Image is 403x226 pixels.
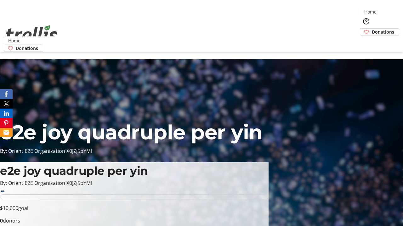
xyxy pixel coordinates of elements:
[360,28,399,35] a: Donations
[360,15,372,28] button: Help
[4,37,24,44] a: Home
[372,29,394,35] span: Donations
[4,18,60,50] img: Orient E2E Organization X0JZj5pYMl's Logo
[364,8,377,15] span: Home
[360,8,380,15] a: Home
[8,37,20,44] span: Home
[4,45,43,52] a: Donations
[16,45,38,51] span: Donations
[360,35,372,48] button: Cart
